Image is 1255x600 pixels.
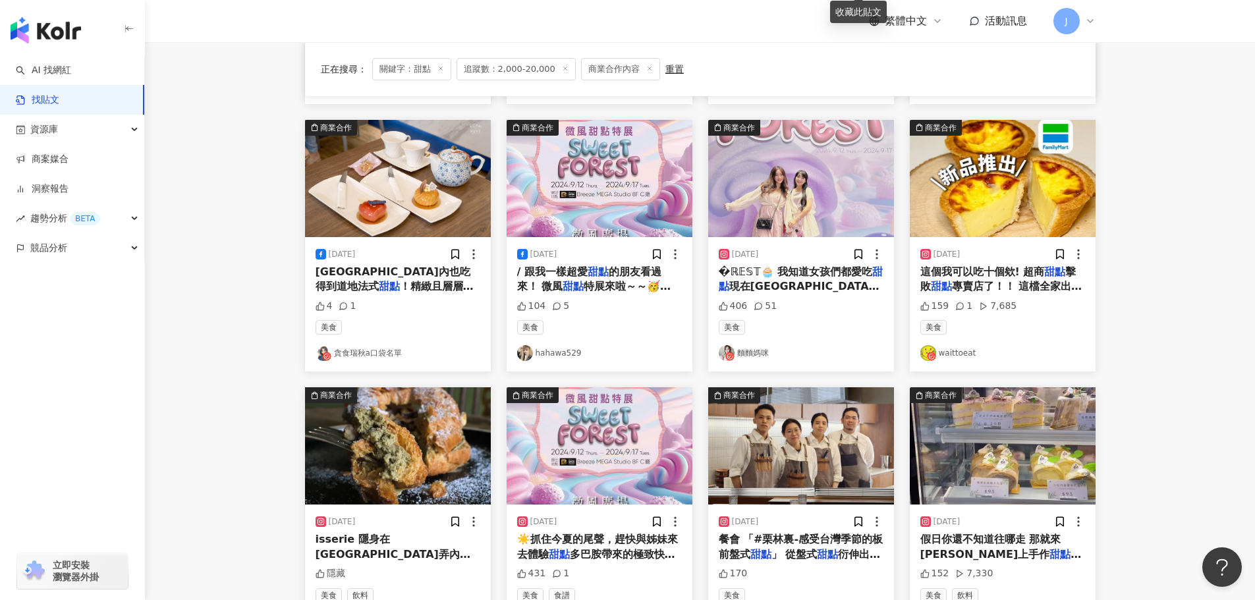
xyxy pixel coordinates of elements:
span: 專賣店了！！ 這檔全家出了很多 [920,280,1082,307]
div: 商業合作 [522,121,553,134]
mark: 甜點 [549,548,570,560]
mark: 甜點 [563,280,584,292]
span: isserie 隱身在[GEOGRAPHIC_DATA]弄內的 [316,533,470,560]
div: post-image商業合作 [507,387,692,505]
div: 商業合作 [522,389,553,402]
img: logo [11,17,81,43]
div: [DATE] [732,516,759,528]
span: 資源庫 [30,115,58,144]
div: [DATE] [934,516,961,528]
img: post-image [708,387,894,505]
div: 商業合作 [320,121,352,134]
div: 商業合作 [925,121,957,134]
div: [DATE] [934,249,961,260]
a: 找貼文 [16,94,59,107]
a: 洞察報告 [16,182,69,196]
div: post-image商業合作 [305,120,491,237]
img: KOL Avatar [316,345,331,361]
div: 商業合作 [723,389,755,402]
span: 美食 [517,320,544,335]
div: 7,685 [979,300,1017,313]
div: 1 [339,300,356,313]
mark: 甜點 [750,548,771,560]
div: 隱藏 [316,567,345,580]
span: ☀️抓住今夏的尾聲，趕快與姊妹來去體驗 [517,533,678,560]
span: J [1065,14,1067,28]
div: 5 [552,300,569,313]
img: post-image [507,387,692,505]
span: 繁體中文 [885,14,927,28]
span: 美食 [719,320,745,335]
a: KOL Avatarhahawa529 [517,345,682,361]
span: 競品分析 [30,233,67,263]
div: [DATE] [329,249,356,260]
mark: 甜點 [1044,265,1065,278]
span: [GEOGRAPHIC_DATA]內也吃得到道地法式 [316,265,470,292]
img: KOL Avatar [719,345,735,361]
span: 餐會 「#栗林裏-感受台灣季節的板前盤式 [719,533,883,560]
div: post-image商業合作 [708,120,894,237]
a: 商案媒合 [16,153,69,166]
mark: 甜點 [379,280,400,292]
div: 商業合作 [320,389,352,402]
div: 商業合作 [723,121,755,134]
div: 收藏此貼文 [830,1,887,23]
mark: 甜點 [588,265,609,278]
div: [DATE] [732,249,759,260]
span: 」 從盤式 [771,548,818,560]
div: 170 [719,567,748,580]
div: 406 [719,300,748,313]
span: 追蹤數：2,000-20,000 [457,58,576,80]
mark: 甜點 [931,280,952,292]
img: post-image [507,120,692,237]
span: 現在[GEOGRAPHIC_DATA]舉辦「SWEET FO [719,280,879,307]
a: KOL Avatarwaittoeat [920,345,1085,361]
div: post-image商業合作 [507,120,692,237]
div: [DATE] [329,516,356,528]
span: �ℝ𝔼𝕊𝕋🧁 我知道女孩們都愛吃 [719,265,873,278]
div: 152 [920,567,949,580]
div: 431 [517,567,546,580]
a: KOL Avatar貪食瑞秋a口袋名單 [316,345,480,361]
div: post-image商業合作 [305,387,491,505]
div: post-image商業合作 [910,120,1096,237]
a: KOL Avatar麵麵媽咪 [719,345,883,361]
span: 的朋友看過來！ 微風 [517,265,661,292]
div: 1 [955,300,972,313]
span: 關鍵字：甜點 [372,58,451,80]
span: 商業合作內容 [581,58,660,80]
span: 活動訊息 [985,14,1027,27]
div: BETA [70,212,100,225]
span: 特展來啦～～🥳🥳 微風廣場首次的夢幻連動🍭 集結了日本10大銷量冠軍和台灣職人手作 [517,280,682,322]
span: 正在搜尋 ： [321,64,367,74]
img: KOL Avatar [517,345,533,361]
span: 假日你還不知道往哪走 那就來[PERSON_NAME]上手作 [920,533,1061,560]
img: post-image [305,387,491,505]
div: 7,330 [955,567,993,580]
mark: 甜點 [1049,548,1081,560]
img: chrome extension [21,560,47,582]
a: chrome extension立即安裝 瀏覽器外掛 [17,553,128,589]
div: post-image商業合作 [708,387,894,505]
div: 商業合作 [925,389,957,402]
div: 51 [754,300,777,313]
div: 104 [517,300,546,313]
img: KOL Avatar [920,345,936,361]
iframe: Help Scout Beacon - Open [1202,547,1242,587]
span: / 跟我一樣超愛 [517,265,588,278]
span: 立即安裝 瀏覽器外掛 [53,559,99,583]
mark: 甜點 [817,548,838,560]
div: post-image商業合作 [910,387,1096,505]
a: searchAI 找網紅 [16,64,71,77]
span: rise [16,214,25,223]
img: post-image [305,120,491,237]
span: 美食 [316,320,342,335]
img: post-image [708,120,894,237]
div: 1 [552,567,569,580]
img: post-image [910,387,1096,505]
img: post-image [910,120,1096,237]
div: [DATE] [530,249,557,260]
span: 趨勢分析 [30,204,100,233]
div: 4 [316,300,333,313]
div: 重置 [665,64,684,74]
